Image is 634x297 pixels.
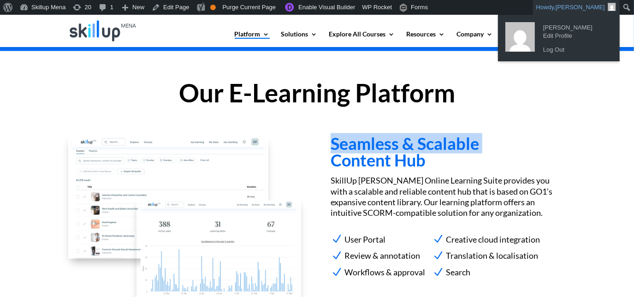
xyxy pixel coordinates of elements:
[556,4,605,11] span: [PERSON_NAME]
[444,265,470,279] span: Search
[68,80,566,110] h2: Our E-Learning Platform
[210,5,216,10] div: OK
[331,267,342,278] span: N
[235,31,270,47] a: Platform
[543,29,608,37] span: Edit Profile
[331,135,566,173] h3: Seamless & Scalable Content Hub
[457,31,493,47] a: Company
[432,233,444,245] span: N
[539,44,612,56] a: Log Out
[342,249,420,263] span: Review & annotation
[331,233,342,245] span: N
[281,31,318,47] a: Solutions
[136,194,301,295] img: Measure the impact of your L&D initiatives
[432,267,444,278] span: N
[407,31,445,47] a: Resources
[342,232,385,247] span: User Portal
[543,20,608,29] span: [PERSON_NAME]
[68,134,268,257] img: Scalable content hub - SkillUp MENA
[331,250,342,261] span: N
[498,15,620,61] ul: Howdy, Zainab Hassan
[329,31,395,47] a: Explore All Courses
[342,265,425,279] span: Workflows & approval
[432,250,444,261] span: N
[444,249,538,263] span: Translation & localisation
[588,253,634,297] iframe: Chat Widget
[70,20,136,42] img: Skillup Mena
[444,232,540,247] span: Creative cloud integration
[331,175,566,219] p: SkillUp [PERSON_NAME] Online Learning Suite provides you with a scalable and reliable content hub...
